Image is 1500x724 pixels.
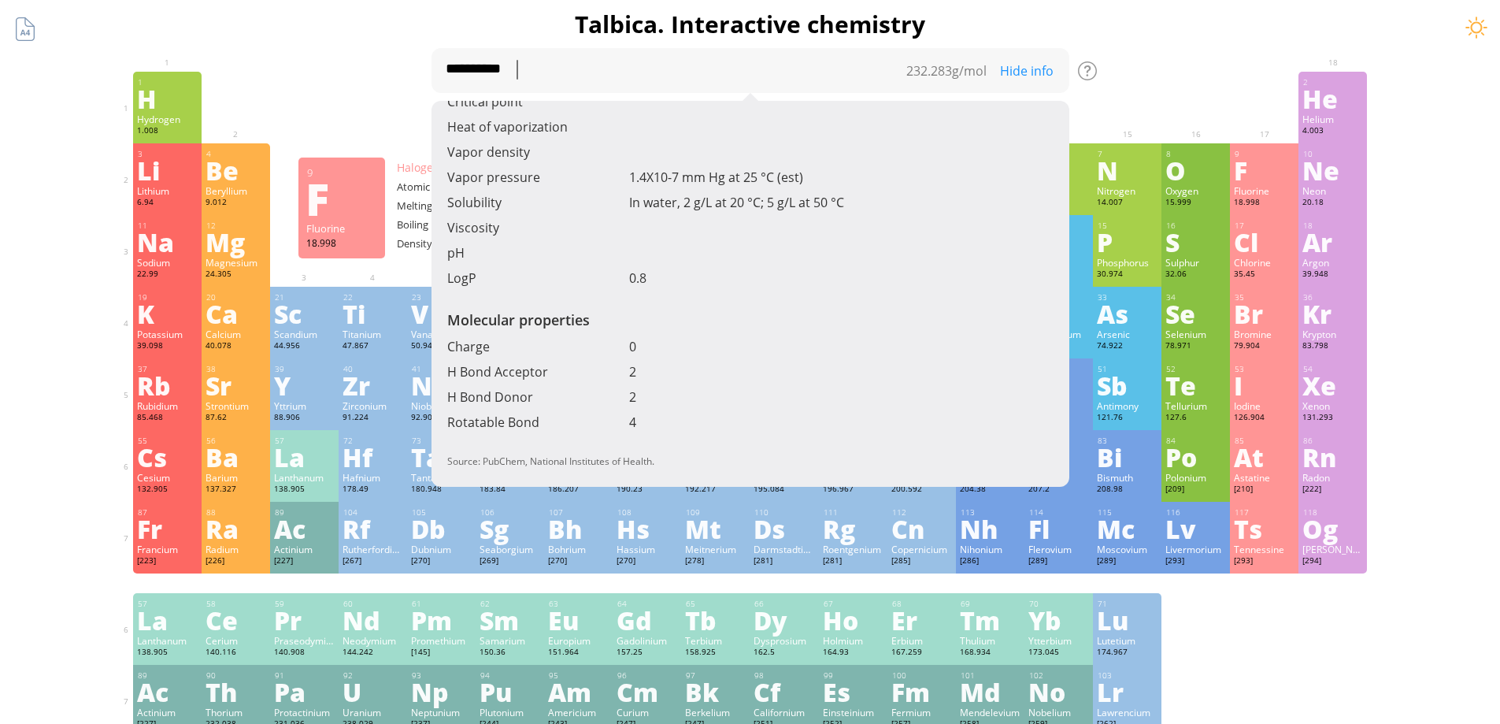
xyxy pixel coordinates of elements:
div: 106 [480,507,540,518]
div: Sg [480,516,540,541]
div: Livermorium [1165,543,1226,555]
div: [PERSON_NAME] [1302,543,1363,555]
div: 62 [480,599,540,609]
div: Molecular properties [431,310,1069,338]
div: 11 [138,221,198,231]
div: 1 [138,77,198,87]
div: Pm [411,607,472,633]
div: 137.327 [206,484,266,496]
div: 35 [1235,292,1294,303]
div: 20 [206,292,266,303]
div: 39 [275,364,335,374]
div: Flerovium [1028,543,1089,555]
div: 58 [206,599,266,609]
div: 56 [206,436,266,446]
div: 63 [549,599,609,609]
div: Potassium [137,328,198,340]
div: [270] [411,555,472,568]
div: 39.948 [1302,269,1363,281]
div: 20.18 [1302,197,1363,210]
div: Rubidium [137,399,198,412]
div: Moscovium [1097,543,1157,555]
div: Mg [206,229,266,254]
div: 4 [206,149,266,159]
div: 92.906 [411,412,472,425]
div: [281] [823,555,883,568]
div: 18.998 [1234,197,1294,210]
div: Charge [447,338,629,355]
div: Atomic weight [397,180,476,194]
div: Pr [274,607,335,633]
div: Ta [411,444,472,470]
div: [286] [960,555,1020,568]
div: 40 [343,364,403,374]
div: Bohrium [548,543,609,555]
div: 87 [138,507,198,518]
h1: Talbica. Interactive chemistry [120,8,1380,40]
div: 0.8 [629,269,1054,287]
div: 87.62 [206,412,266,425]
div: 109 [686,507,746,518]
div: LogP [447,269,629,287]
div: 64 [617,599,677,609]
div: Be [206,158,266,183]
div: Hf [343,444,403,470]
div: 196.967 [823,484,883,496]
div: 32.06 [1165,269,1226,281]
div: 10 [1303,149,1363,159]
div: Critical point [447,93,629,110]
div: Xe [1302,373,1363,398]
div: Nh [960,516,1020,541]
div: Ce [206,607,266,633]
div: 89 [275,507,335,518]
div: 2 [1303,77,1363,87]
div: Lv [1165,516,1226,541]
div: 78.971 [1165,340,1226,353]
div: Br [1234,301,1294,326]
div: Fluorine [1234,184,1294,197]
div: 74.922 [1097,340,1157,353]
div: 105 [412,507,472,518]
div: Vapor density [447,143,629,161]
div: V [411,301,472,326]
div: Lithium [137,184,198,197]
div: Dubnium [411,543,472,555]
div: Titanium [343,328,403,340]
div: Copernicium [891,543,952,555]
div: [293] [1165,555,1226,568]
div: 4.003 [1302,125,1363,138]
div: Zirconium [343,399,403,412]
div: Mt [685,516,746,541]
div: 22 [343,292,403,303]
div: 180.948 [411,484,472,496]
div: Selenium [1165,328,1226,340]
div: Rb [137,373,198,398]
div: 72 [343,436,403,446]
div: 178.49 [343,484,403,496]
div: 60 [343,599,403,609]
div: Seaborgium [480,543,540,555]
div: 70 [1029,599,1089,609]
div: Scandium [274,328,335,340]
div: [270] [548,555,609,568]
div: Antimony [1097,399,1157,412]
div: [289] [1097,555,1157,568]
div: 1.4X10-7 mm Hg at 25 °C (est) [629,169,1054,186]
div: 114 [1029,507,1089,518]
div: 88.906 [274,412,335,425]
div: 34 [1166,292,1226,303]
div: Ne [1302,158,1363,183]
div: 79.904 [1234,340,1294,353]
div: H Bond Acceptor [447,363,629,381]
div: 110 [754,507,814,518]
div: [222] [1302,484,1363,496]
div: 21 [275,292,335,303]
div: Oxygen [1150,187,1242,206]
div: 23 [412,292,472,303]
div: Source: PubChem, National Institutes of Health. [431,455,1069,467]
div: Helium [1302,113,1363,125]
div: P [1097,229,1157,254]
div: K [137,301,198,326]
div: 6.94 [137,197,198,210]
div: [223] [137,555,198,568]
